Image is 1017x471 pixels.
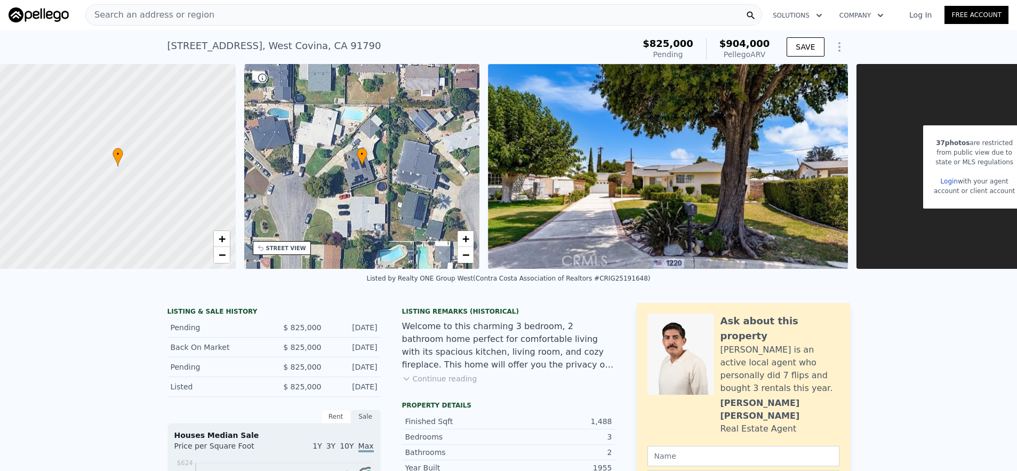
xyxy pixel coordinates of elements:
[357,148,367,166] div: •
[171,381,266,392] div: Listed
[283,382,321,391] span: $ 825,000
[787,37,824,57] button: SAVE
[367,275,651,282] div: Listed by Realty ONE Group West (Contra Costa Association of Realtors #CRIG25191648)
[283,343,321,352] span: $ 825,000
[831,6,892,25] button: Company
[113,149,123,159] span: •
[509,432,612,442] div: 3
[171,322,266,333] div: Pending
[402,320,615,371] div: Welcome to this charming 3 bedroom, 2 bathroom home perfect for comfortable living with its spaci...
[167,38,381,53] div: [STREET_ADDRESS] , West Covina , CA 91790
[174,441,274,458] div: Price per Square Foot
[330,381,378,392] div: [DATE]
[9,7,69,22] img: Pellego
[488,64,848,269] img: Sale: 167567624 Parcel: 45541350
[462,232,469,245] span: +
[719,38,770,49] span: $904,000
[936,139,970,147] span: 37 photos
[643,49,693,60] div: Pending
[896,10,944,20] a: Log In
[462,248,469,261] span: −
[934,186,1015,196] div: account or client account
[402,401,615,410] div: Property details
[647,446,839,466] input: Name
[174,430,374,441] div: Houses Median Sale
[934,157,1015,167] div: state or MLS regulations
[313,442,322,450] span: 1Y
[330,362,378,372] div: [DATE]
[720,314,839,344] div: Ask about this property
[214,247,230,263] a: Zoom out
[321,410,351,424] div: Rent
[86,9,214,21] span: Search an address or region
[643,38,693,49] span: $825,000
[934,148,1015,157] div: from public view due to
[326,442,335,450] span: 3Y
[958,178,1008,185] span: with your agent
[330,322,378,333] div: [DATE]
[458,231,474,247] a: Zoom in
[720,397,839,422] div: [PERSON_NAME] [PERSON_NAME]
[171,342,266,353] div: Back On Market
[351,410,381,424] div: Sale
[764,6,831,25] button: Solutions
[171,362,266,372] div: Pending
[719,49,770,60] div: Pellego ARV
[829,36,850,58] button: Show Options
[266,244,306,252] div: STREET VIEW
[405,447,509,458] div: Bathrooms
[283,363,321,371] span: $ 825,000
[405,416,509,427] div: Finished Sqft
[720,344,839,395] div: [PERSON_NAME] is an active local agent who personally did 7 flips and bought 3 rentals this year.
[113,148,123,166] div: •
[218,248,225,261] span: −
[402,307,615,316] div: Listing Remarks (Historical)
[934,138,1015,148] div: are restricted
[944,6,1008,24] a: Free Account
[358,442,374,452] span: Max
[509,447,612,458] div: 2
[214,231,230,247] a: Zoom in
[218,232,225,245] span: +
[458,247,474,263] a: Zoom out
[509,416,612,427] div: 1,488
[340,442,354,450] span: 10Y
[167,307,381,318] div: LISTING & SALE HISTORY
[941,178,958,185] a: Login
[330,342,378,353] div: [DATE]
[720,422,797,435] div: Real Estate Agent
[405,432,509,442] div: Bedrooms
[402,373,477,384] button: Continue reading
[177,459,193,467] tspan: $624
[283,323,321,332] span: $ 825,000
[357,149,367,159] span: •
